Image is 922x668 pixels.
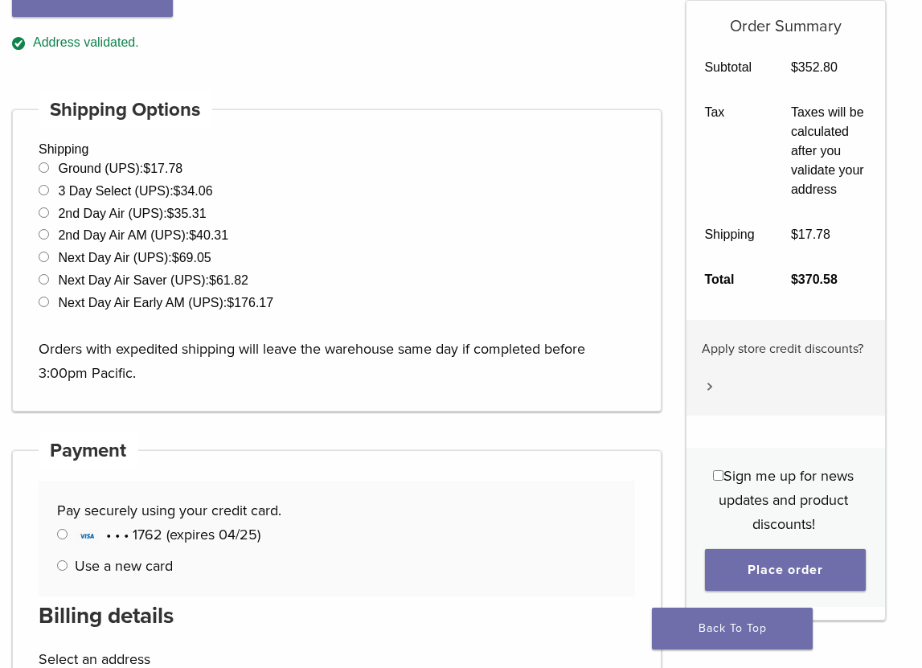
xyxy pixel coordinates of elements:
[39,91,212,129] h4: Shipping Options
[12,33,662,53] div: Address validated.
[189,228,228,242] bdi: 40.31
[713,470,723,481] input: Sign me up for news updates and product discounts!
[174,184,181,198] span: $
[58,228,228,242] label: 2nd Day Air AM (UPS):
[58,184,212,198] label: 3 Day Select (UPS):
[702,341,863,357] span: Apply store credit discounts?
[57,498,617,523] p: Pay securely using your credit card.
[58,162,182,175] label: Ground (UPS):
[39,596,635,635] h3: Billing details
[143,162,182,175] bdi: 17.78
[686,257,773,302] th: Total
[227,296,234,309] span: $
[719,467,854,533] span: Sign me up for news updates and product discounts!
[58,251,211,264] label: Next Day Air (UPS):
[174,184,213,198] bdi: 34.06
[75,557,173,575] label: Use a new card
[686,212,773,257] th: Shipping
[75,528,99,544] img: Visa
[686,90,773,212] th: Tax
[58,296,273,309] label: Next Day Air Early AM (UPS):
[39,313,635,385] p: Orders with expedited shipping will leave the warehouse same day if completed before 3:00pm Pacific.
[172,251,179,264] span: $
[209,273,248,287] bdi: 61.82
[167,207,174,220] span: $
[227,296,273,309] bdi: 176.17
[12,109,662,412] div: Shipping
[791,60,798,74] span: $
[791,227,830,241] bdi: 17.78
[39,432,138,470] h4: Payment
[652,608,813,650] a: Back To Top
[686,45,773,90] th: Subtotal
[772,90,885,212] td: Taxes will be calculated after you validate your address
[686,1,885,36] h5: Order Summary
[58,273,248,287] label: Next Day Air Saver (UPS):
[58,207,206,220] label: 2nd Day Air (UPS):
[791,273,838,286] bdi: 370.58
[791,227,798,241] span: $
[791,60,838,74] bdi: 352.80
[172,251,211,264] bdi: 69.05
[167,207,207,220] bdi: 35.31
[791,273,798,286] span: $
[707,383,713,391] img: caret.svg
[143,162,150,175] span: $
[705,549,866,591] button: Place order
[75,526,260,543] span: • • • 1762 (expires 04/25)
[209,273,216,287] span: $
[189,228,196,242] span: $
